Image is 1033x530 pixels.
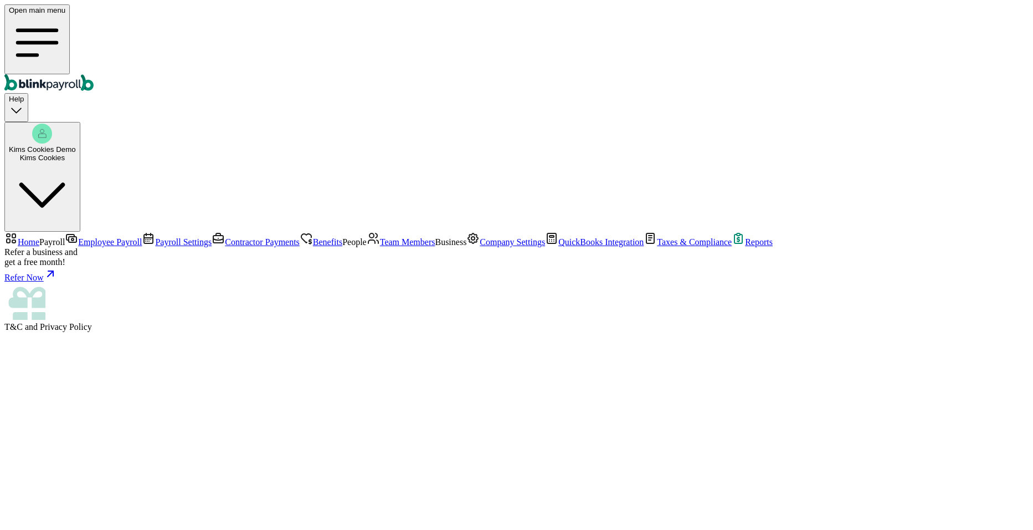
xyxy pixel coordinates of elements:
[9,145,76,154] span: Kims Cookies Demo
[367,237,435,247] a: Team Members
[9,6,65,14] span: Open main menu
[155,237,212,247] span: Payroll Settings
[225,237,300,247] span: Contractor Payments
[18,237,39,247] span: Home
[849,410,1033,530] iframe: Chat Widget
[212,237,300,247] a: Contractor Payments
[342,237,367,247] span: People
[4,237,39,247] a: Home
[300,237,342,247] a: Benefits
[644,237,732,247] a: Taxes & Compliance
[4,247,1029,267] div: Refer a business and get a free month!
[4,122,80,232] button: Kims Cookies DemoKims Cookies
[39,237,65,247] span: Payroll
[40,322,92,332] span: Privacy Policy
[65,237,142,247] a: Employee Payroll
[466,237,545,247] a: Company Settings
[78,237,142,247] span: Employee Payroll
[732,237,773,247] a: Reports
[480,237,545,247] span: Company Settings
[313,237,342,247] span: Benefits
[4,4,1029,93] nav: Global
[435,237,466,247] span: Business
[745,237,773,247] span: Reports
[4,4,70,74] button: Open main menu
[9,95,24,103] span: Help
[4,322,23,332] span: T&C
[558,237,644,247] span: QuickBooks Integration
[4,267,1029,283] a: Refer Now
[4,93,28,121] button: Help
[380,237,435,247] span: Team Members
[4,232,1029,332] nav: Sidebar
[657,237,732,247] span: Taxes & Compliance
[4,322,92,332] span: and
[9,154,76,162] div: Kims Cookies
[142,237,212,247] a: Payroll Settings
[545,237,644,247] a: QuickBooks Integration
